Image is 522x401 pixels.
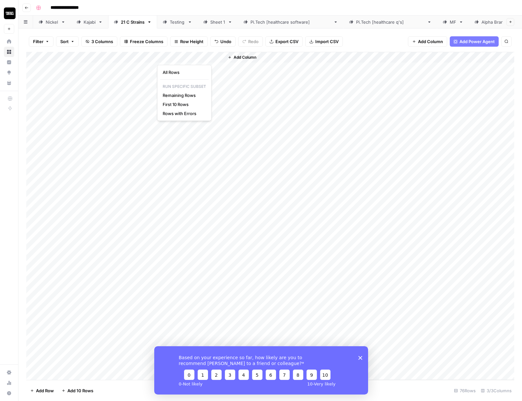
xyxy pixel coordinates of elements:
[356,19,424,25] div: [DOMAIN_NAME] [healthcare q's]
[91,38,113,45] span: 3 Columns
[459,38,495,45] span: Add Power Agent
[180,38,203,45] span: Row Height
[33,16,71,29] a: Nickel
[234,54,256,60] span: Add Column
[4,67,14,78] a: Opportunities
[305,36,343,47] button: Import CSV
[120,36,168,47] button: Freeze Columns
[220,38,231,45] span: Undo
[154,346,368,395] iframe: Survey from AirOps
[275,38,298,45] span: Export CSV
[198,16,238,29] a: Sheet 1
[163,69,203,76] span: All Rows
[478,385,514,396] div: 3/3 Columns
[451,385,478,396] div: 76 Rows
[4,5,14,21] button: Workspace: Contact Studios
[29,36,53,47] button: Filter
[250,19,331,25] div: [DOMAIN_NAME] [healthcare software]
[315,38,339,45] span: Import CSV
[56,36,79,47] button: Sort
[84,19,96,25] div: Kajabi
[4,36,14,47] a: Home
[60,38,69,45] span: Sort
[225,53,259,62] button: Add Column
[26,385,58,396] button: Add Row
[469,16,521,29] a: Alpha Brands
[46,19,58,25] div: Nickel
[4,7,16,19] img: Contact Studios Logo
[170,36,208,47] button: Row Height
[157,16,198,29] a: Testing
[71,16,108,29] a: Kajabi
[248,38,259,45] span: Redo
[4,388,14,398] button: Help + Support
[58,385,97,396] button: Add 10 Rows
[4,367,14,378] a: Settings
[160,82,209,91] p: Run Specific Subset
[81,36,117,47] button: 3 Columns
[450,19,456,25] div: MF
[210,36,236,47] button: Undo
[163,101,203,108] span: First 10 Rows
[108,16,157,29] a: 21 C Strains
[130,38,163,45] span: Freeze Columns
[163,110,203,117] span: Rows with Errors
[4,378,14,388] a: Usage
[265,36,303,47] button: Export CSV
[450,36,499,47] button: Add Power Agent
[481,19,508,25] div: Alpha Brands
[238,36,263,47] button: Redo
[437,16,469,29] a: MF
[418,38,443,45] span: Add Column
[121,19,145,25] div: 21 C Strains
[170,19,185,25] div: Testing
[408,36,447,47] button: Add Column
[210,19,225,25] div: Sheet 1
[4,57,14,67] a: Insights
[36,387,54,394] span: Add Row
[238,16,343,29] a: [DOMAIN_NAME] [healthcare software]
[33,38,43,45] span: Filter
[67,387,93,394] span: Add 10 Rows
[4,78,14,88] a: Your Data
[343,16,437,29] a: [DOMAIN_NAME] [healthcare q's]
[4,47,14,57] a: Browse
[163,92,203,99] span: Remaining Rows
